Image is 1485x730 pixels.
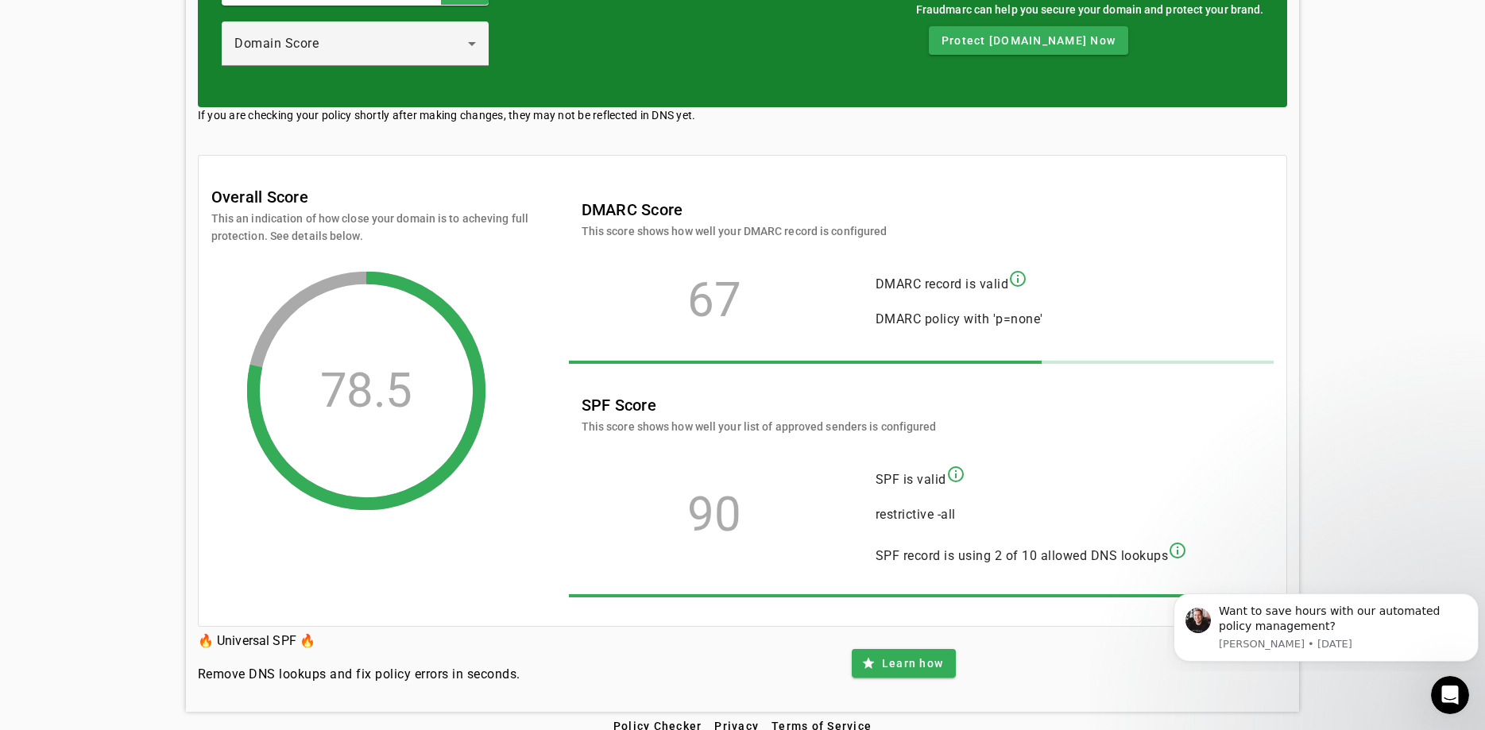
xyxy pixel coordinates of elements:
span: Protect [DOMAIN_NAME] Now [942,33,1116,48]
span: DMARC policy with 'p=none' [876,311,1043,326]
span: Learn how [882,655,943,671]
div: If you are checking your policy shortly after making changes, they may not be reflected in DNS yet. [198,107,1288,123]
div: 90 [582,507,847,523]
span: SPF is valid [876,472,946,487]
h4: Remove DNS lookups and fix policy errors in seconds. [198,665,520,684]
span: restrictive -all [876,507,956,522]
button: Protect [DOMAIN_NAME] Now [929,26,1128,55]
iframe: Intercom live chat [1431,676,1469,714]
mat-card-title: DMARC Score [582,197,888,222]
div: 78.5 [320,383,412,399]
mat-card-subtitle: This score shows how well your list of approved senders is configured [582,418,937,435]
mat-card-title: Overall Score [211,184,308,210]
mat-icon: info_outline [1168,541,1187,560]
div: 67 [582,292,847,308]
mat-icon: info_outline [946,465,965,484]
mat-card-subtitle: This an indication of how close your domain is to acheving full protection. See details below. [211,210,529,245]
button: Learn how [852,649,956,678]
div: Fraudmarc can help you secure your domain and protect your brand. [916,1,1264,18]
span: SPF record is using 2 of 10 allowed DNS lookups [876,548,1169,563]
mat-card-subtitle: This score shows how well your DMARC record is configured [582,222,888,240]
span: DMARC record is valid [876,276,1009,292]
iframe: Intercom notifications message [1167,579,1485,671]
span: Domain Score [234,36,319,51]
mat-icon: info_outline [1008,269,1027,288]
h3: 🔥 Universal SPF 🔥 [198,630,520,652]
mat-card-title: SPF Score [582,392,937,418]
